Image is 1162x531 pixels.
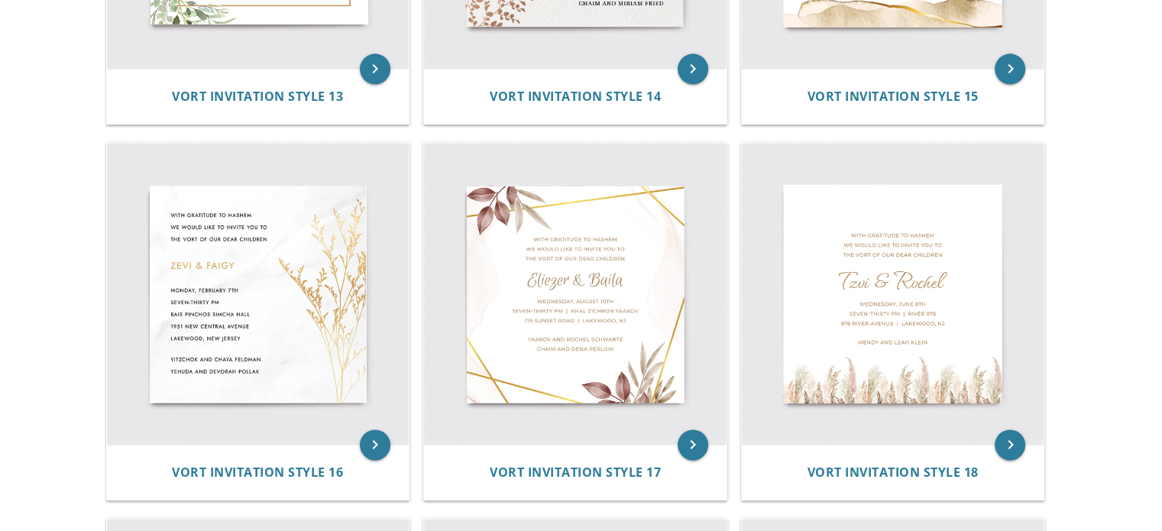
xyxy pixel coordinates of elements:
[808,464,979,481] span: Vort Invitation Style 18
[107,143,409,445] img: Vort Invitation Style 16
[742,143,1044,445] img: Vort Invitation Style 18
[490,89,661,104] a: Vort Invitation Style 14
[360,53,390,84] a: keyboard_arrow_right
[490,465,661,480] a: Vort Invitation Style 17
[172,464,343,481] span: Vort Invitation Style 16
[490,88,661,105] span: Vort Invitation Style 14
[808,88,979,105] span: Vort Invitation Style 15
[172,89,343,104] a: Vort Invitation Style 13
[172,465,343,480] a: Vort Invitation Style 16
[424,143,727,445] img: Vort Invitation Style 17
[995,429,1025,460] a: keyboard_arrow_right
[678,53,708,84] a: keyboard_arrow_right
[808,465,979,480] a: Vort Invitation Style 18
[995,53,1025,84] a: keyboard_arrow_right
[172,88,343,105] span: Vort Invitation Style 13
[360,429,390,460] a: keyboard_arrow_right
[678,429,708,460] a: keyboard_arrow_right
[808,89,979,104] a: Vort Invitation Style 15
[490,464,661,481] span: Vort Invitation Style 17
